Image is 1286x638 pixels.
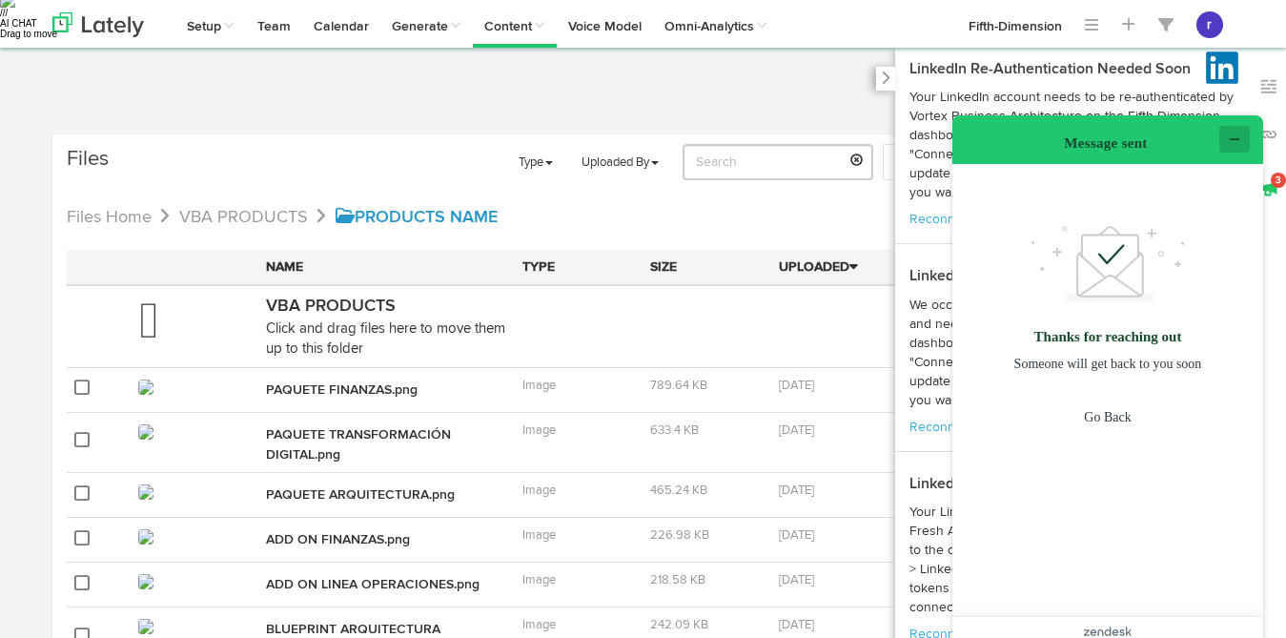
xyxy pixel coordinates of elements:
a: Reconnect Now [909,213,1004,226]
a: VBA PRODUCTS [179,209,312,226]
span: Help [44,13,83,31]
span: 242.09 KB [650,619,708,631]
strong: PRODUCTS NAME [336,209,498,226]
span: [DATE] [779,424,814,437]
a: Size [650,260,677,274]
p: Your LinkedIn account needs to be re-authenticated by Vortex Business Architecture on the Fifth-D... [909,88,1238,202]
h3: LinkedIn Re-Authentication Needed Soon [909,466,1206,493]
img: linkedin.svg [1206,51,1239,85]
span: Image [522,424,556,437]
a: ADD ON LINEA OPERACIONES.png [266,578,480,591]
span: Image [522,574,556,587]
img: zrtm1hpiTnObzvbXFN04 [138,529,153,545]
img: 9DpTGMixSKqXBwHIwCzg [138,380,153,395]
span: 226.98 KB [650,529,709,542]
span: Click and drag files here to move them up to this folder [266,321,505,356]
img: ZSRXLwNThasJsLTseb2w [138,484,153,500]
a: PAQUETE ARQUITECTURA.png [266,488,455,502]
a: Name [266,260,303,274]
p: Your LinkedIn account needs to be re-authenticated by Fresh Assets on the Fifth-Dimension dashboa... [909,503,1238,617]
span: 465.24 KB [650,484,707,497]
span: [DATE] [779,574,814,587]
h3: Linkedin Re-Authentication Needed [909,258,1206,285]
strong: VBA PRODUCTS [266,298,396,315]
p: We occasionally lose connection with a social platform and need it to be refreshed. On your Fifth... [909,296,1238,410]
img: VdgAU8SDQBuzh09bzo19 [138,424,153,440]
span: 633.4 KB [650,424,699,437]
a: Reconnect Now [909,421,1004,434]
a: Uploaded By [567,144,673,182]
h3: Files [67,144,120,175]
span: [DATE] [779,484,814,497]
span: Image [522,529,556,542]
h3: LinkedIn Re-Authentication Needed Soon [909,51,1206,78]
span: 218.58 KB [650,574,705,587]
span: Image [522,484,556,497]
span: 789.64 KB [650,380,707,392]
span: [DATE] [779,529,814,542]
span: [DATE] [779,619,814,631]
a: PAQUETE TRANSFORMACIÓN DIGITAL.png [266,428,451,462]
img: LVJobYCCQrukoQZJdJL7 [138,574,153,589]
img: keywords_off.svg [1259,77,1278,96]
a: Type [504,144,567,182]
input: Search [683,144,873,180]
a: ADD ON FINANZAS.png [266,533,410,546]
a: Type [522,260,555,274]
iframe: Find more information here [929,93,1286,638]
a: PAQUETE FINANZAS.png [266,383,418,397]
a: Uploaded [779,260,858,274]
span: Image [522,619,556,631]
span: [DATE] [779,380,814,392]
img: ff0D3VBLQjh5P71mUE6P [138,619,153,634]
a: Files Home [67,209,155,226]
span: Image [522,380,556,392]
